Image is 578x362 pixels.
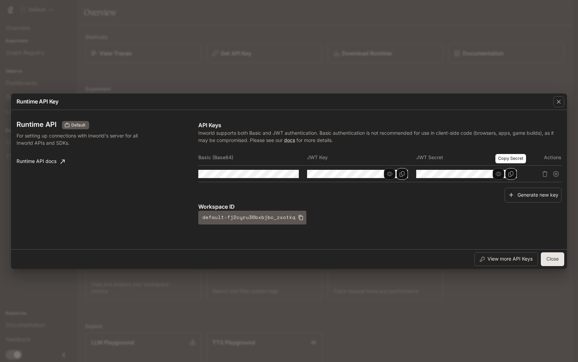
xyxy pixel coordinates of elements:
div: Copy Secret [495,154,526,163]
button: Copy Secret [505,168,517,180]
button: default-fj2cyru36bxbjbc_zsotkq [198,211,306,224]
p: Workspace ID [198,202,561,211]
button: Close [541,252,564,266]
button: View more API Keys [474,252,538,266]
p: For setting up connections with Inworld's server for all Inworld APIs and SDKs. [17,132,149,146]
h3: Runtime API [17,121,56,128]
a: docs [284,137,295,143]
p: Runtime API Key [17,97,59,106]
th: JWT Secret [416,149,525,166]
button: Generate new key [505,188,561,202]
button: Delete API key [539,168,550,179]
p: API Keys [198,121,561,129]
th: JWT Key [307,149,416,166]
div: These keys will apply to your current workspace only [62,121,89,129]
th: Basic (Base64) [198,149,307,166]
button: Copy Key [396,168,408,180]
button: Suspend API key [550,168,561,179]
p: Inworld supports both Basic and JWT authentication. Basic authentication is not recommended for u... [198,129,561,144]
th: Actions [525,149,561,166]
span: Default [69,122,88,128]
a: Runtime API docs [14,155,67,168]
